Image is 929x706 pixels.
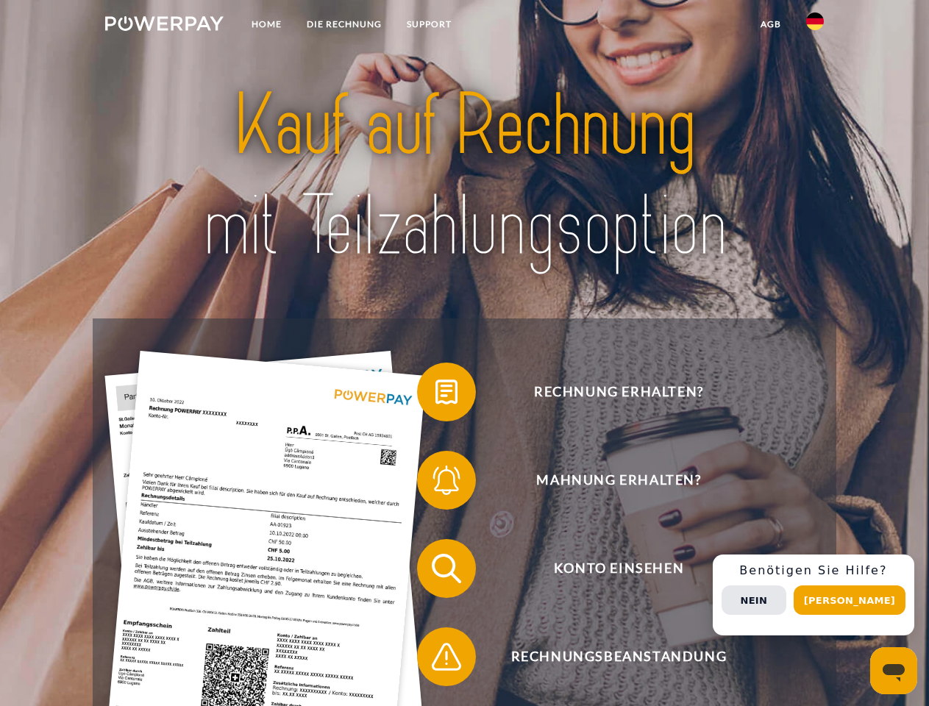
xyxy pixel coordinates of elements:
h3: Benötigen Sie Hilfe? [722,563,905,578]
button: Rechnungsbeanstandung [417,627,800,686]
img: de [806,13,824,30]
a: Home [239,11,294,38]
span: Mahnung erhalten? [438,451,799,510]
img: title-powerpay_de.svg [140,71,789,282]
span: Rechnungsbeanstandung [438,627,799,686]
img: qb_search.svg [428,550,465,587]
button: Nein [722,585,786,615]
button: Konto einsehen [417,539,800,598]
button: Mahnung erhalten? [417,451,800,510]
img: qb_bill.svg [428,374,465,410]
img: logo-powerpay-white.svg [105,16,224,31]
img: qb_warning.svg [428,638,465,675]
button: [PERSON_NAME] [794,585,905,615]
a: SUPPORT [394,11,464,38]
iframe: Schaltfläche zum Öffnen des Messaging-Fensters [870,647,917,694]
a: agb [748,11,794,38]
img: qb_bell.svg [428,462,465,499]
span: Konto einsehen [438,539,799,598]
a: DIE RECHNUNG [294,11,394,38]
div: Schnellhilfe [713,555,914,635]
button: Rechnung erhalten? [417,363,800,421]
span: Rechnung erhalten? [438,363,799,421]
